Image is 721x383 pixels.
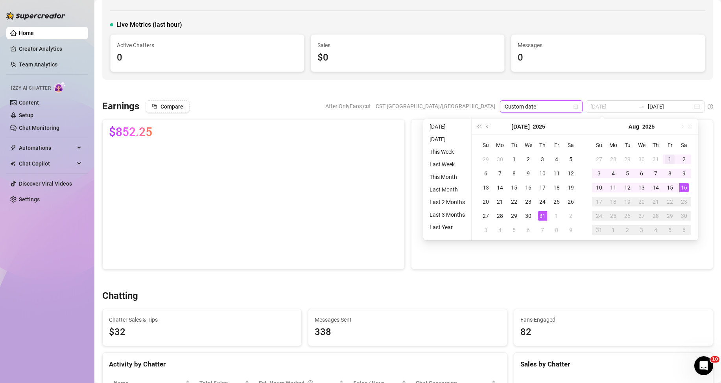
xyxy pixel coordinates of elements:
div: 5 [509,225,519,235]
div: 22 [665,197,675,206]
div: 22 [509,197,519,206]
div: 16 [524,183,533,192]
span: info-circle [708,104,713,109]
div: 1 [509,155,519,164]
td: 2025-07-29 [620,152,634,166]
td: 2025-07-13 [479,180,493,195]
div: 19 [566,183,575,192]
li: [DATE] [426,122,468,131]
div: 31 [651,155,660,164]
div: 30 [637,155,646,164]
span: block [152,103,157,109]
div: 2 [623,225,632,235]
div: 9 [679,169,689,178]
th: Su [592,138,606,152]
div: 23 [524,197,533,206]
td: 2025-07-18 [550,180,564,195]
div: 1 [609,225,618,235]
span: 10 [710,356,719,363]
div: 3 [481,225,491,235]
td: 2025-09-04 [649,223,663,237]
td: 2025-08-06 [521,223,535,237]
td: 2025-08-01 [550,209,564,223]
div: 25 [609,211,618,221]
td: 2025-08-07 [535,223,550,237]
th: Sa [677,138,691,152]
div: 18 [552,183,561,192]
td: 2025-08-20 [634,195,649,209]
a: Team Analytics [19,61,57,68]
div: 31 [538,211,547,221]
a: Content [19,99,39,106]
img: AI Chatter [54,81,66,93]
div: 14 [651,183,660,192]
li: Last Year [426,223,468,232]
td: 2025-08-27 [634,209,649,223]
span: Active Chatters [117,41,298,50]
td: 2025-08-04 [493,223,507,237]
div: 12 [623,183,632,192]
span: Izzy AI Chatter [11,85,51,92]
td: 2025-08-03 [592,166,606,180]
div: 30 [679,211,689,221]
div: 4 [552,155,561,164]
td: 2025-08-17 [592,195,606,209]
div: 15 [509,183,519,192]
div: 25 [552,197,561,206]
div: 8 [665,169,675,178]
div: 28 [609,155,618,164]
td: 2025-08-08 [663,166,677,180]
a: Creator Analytics [19,42,82,55]
div: 17 [538,183,547,192]
span: Custom date [505,101,578,112]
span: After OnlyFans cut [325,100,371,112]
td: 2025-08-14 [649,180,663,195]
div: 30 [524,211,533,221]
div: 6 [481,169,491,178]
td: 2025-07-25 [550,195,564,209]
div: 28 [651,211,660,221]
div: 13 [637,183,646,192]
li: Last Week [426,160,468,169]
div: 17 [594,197,604,206]
th: Mo [493,138,507,152]
div: 10 [538,169,547,178]
td: 2025-09-06 [677,223,691,237]
div: 8 [552,225,561,235]
div: 6 [679,225,689,235]
td: 2025-08-25 [606,209,620,223]
div: 30 [495,155,505,164]
div: 24 [538,197,547,206]
a: Home [19,30,34,36]
button: Choose a year [642,119,655,134]
td: 2025-07-17 [535,180,550,195]
div: 2 [524,155,533,164]
div: 20 [637,197,646,206]
td: 2025-07-31 [535,209,550,223]
div: 29 [623,155,632,164]
td: 2025-07-30 [521,209,535,223]
div: 12 [566,169,575,178]
td: 2025-08-30 [677,209,691,223]
td: 2025-07-26 [564,195,578,209]
td: 2025-08-18 [606,195,620,209]
div: 26 [623,211,632,221]
div: 16 [679,183,689,192]
span: Fans Engaged [520,315,706,324]
span: Chatter Sales & Tips [109,315,295,324]
td: 2025-07-22 [507,195,521,209]
img: Chat Copilot [10,161,15,166]
td: 2025-08-22 [663,195,677,209]
td: 2025-09-05 [663,223,677,237]
div: 3 [594,169,604,178]
span: Compare [160,103,183,110]
div: 5 [566,155,575,164]
div: 27 [637,211,646,221]
td: 2025-07-21 [493,195,507,209]
span: Chat Copilot [19,157,75,170]
div: 23 [679,197,689,206]
img: logo-BBDzfeDw.svg [6,12,65,20]
td: 2025-07-31 [649,152,663,166]
span: Live Metrics (last hour) [116,20,182,29]
td: 2025-07-03 [535,152,550,166]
